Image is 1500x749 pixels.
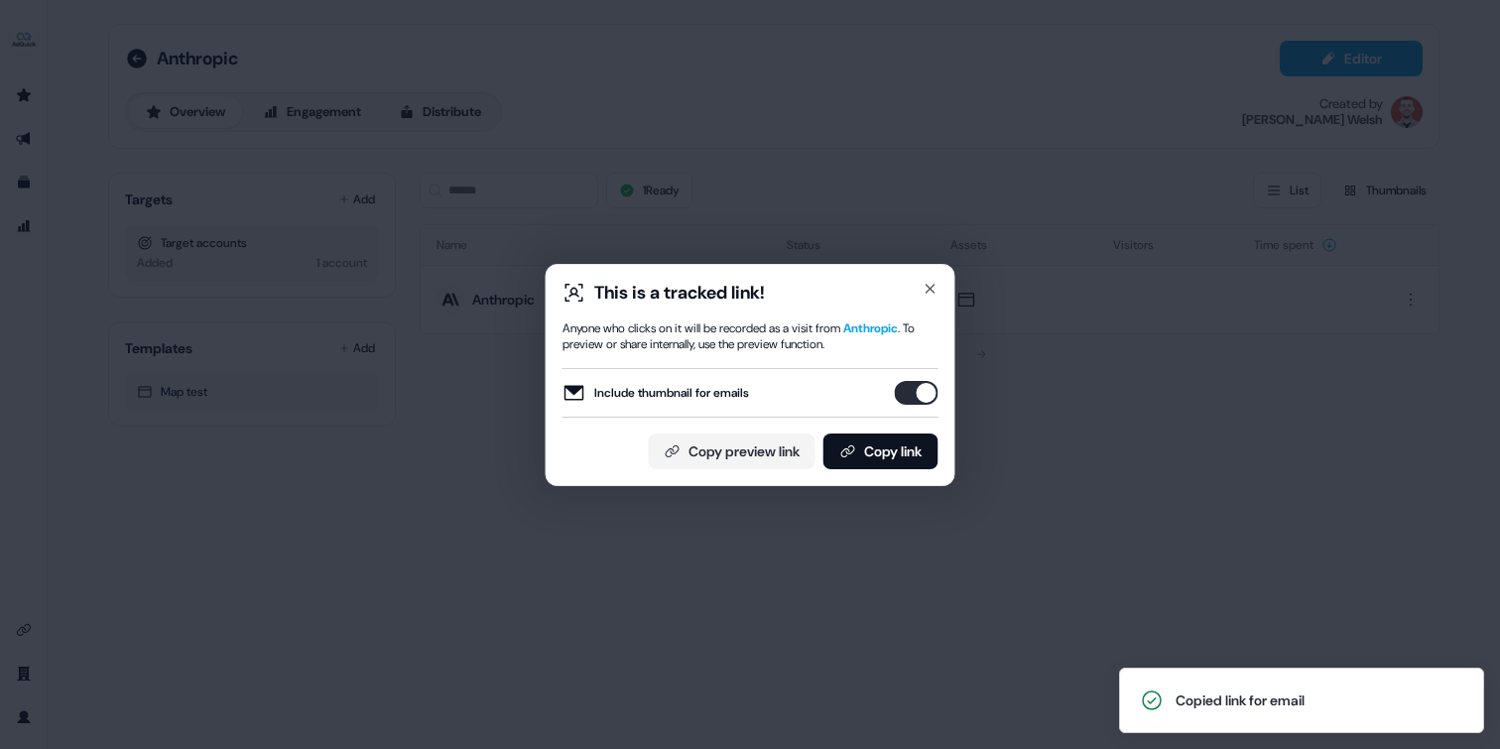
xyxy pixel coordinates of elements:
button: Copy link [823,434,938,469]
button: Copy preview link [649,434,815,469]
label: Include thumbnail for emails [562,381,749,405]
div: Anyone who clicks on it will be recorded as a visit from . To preview or share internally, use th... [562,320,938,352]
div: Copied link for email [1176,690,1305,710]
div: This is a tracked link! [594,281,765,305]
span: Anthropic [843,320,898,336]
